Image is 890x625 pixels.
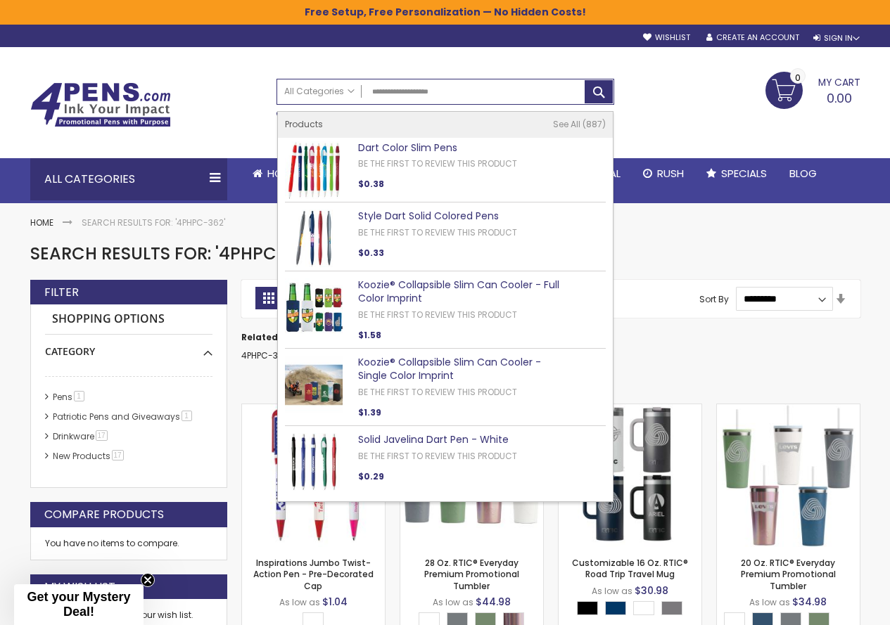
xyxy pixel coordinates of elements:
img: 4Pens Custom Pens and Promotional Products [30,82,171,127]
button: Close teaser [141,573,155,587]
a: Be the first to review this product [358,157,517,169]
a: Patriotic Pens and Giveaways1 [49,411,197,423]
a: Style Dart Solid Colored Pens [358,209,499,223]
img: Style Dart Solid Colored Pens [285,210,343,267]
a: Home [241,158,307,189]
img: Koozie® Collapsible Slim Can Cooler - Full Color Imprint [285,278,343,336]
a: 20 Oz. RTIC® Everyday Premium Promotional Tumbler [741,557,836,591]
a: New Products17 [49,450,129,462]
a: 20 Oz. RTIC® Everyday Premium Promotional Tumbler [717,404,860,415]
span: $0.29 [358,470,384,482]
a: 0.00 0 [765,72,860,107]
strong: Search results for: '4PHPC-362' [82,217,225,228]
span: Search results for: '4PHPC-362' [30,242,320,265]
a: Inspirations Jumbo Twist-Action Pen - Pre-Decorated Cap [242,404,385,415]
a: Be the first to review this product [358,226,517,238]
div: Free shipping on pen orders over $199 [496,105,614,133]
div: Get your Mystery Deal!Close teaser [14,584,144,625]
a: Koozie® Collapsible Slim Can Cooler - Single Color Imprint [358,355,541,382]
span: Rush [657,166,684,181]
span: All Categories [284,86,355,97]
div: Navy Blue [605,601,626,615]
img: Customizable 16 Oz. RTIC® Road Trip Travel Mug [559,404,701,547]
span: 1 [182,411,192,421]
a: 28 Oz. RTIC® Everyday Premium Promotional Tumbler [424,557,519,591]
a: Inspirations Jumbo Twist-Action Pen - Pre-Decorated Cap [253,557,374,591]
a: 4PHPC-362-White [241,349,317,361]
a: Home [30,217,53,228]
div: Sign In [813,33,860,44]
div: Select A Color [577,601,689,619]
a: See All 887 [553,119,606,130]
a: Rush [632,158,695,189]
span: $1.04 [322,595,348,609]
span: Blog [789,166,817,181]
span: $44.98 [476,595,511,609]
a: All Categories [277,79,362,103]
span: As low as [592,585,632,597]
div: Category [45,335,212,359]
label: Sort By [699,292,729,304]
a: Pens1 [49,391,89,403]
span: 0.00 [827,89,852,107]
span: See All [553,118,580,130]
a: Wishlist [643,32,690,43]
span: $30.98 [635,584,668,598]
span: $1.39 [358,406,381,418]
span: Get your Mystery Deal! [27,590,130,619]
a: Specials [695,158,778,189]
span: Home [267,166,296,181]
a: Customizable 16 Oz. RTIC® Road Trip Travel Mug [559,404,701,415]
strong: Shopping Options [45,304,212,335]
a: Dart Color Slim Pens [358,141,457,155]
img: 20 Oz. RTIC® Everyday Premium Promotional Tumbler [717,404,860,547]
div: You have no items to compare. [30,527,227,560]
span: As low as [433,596,473,608]
a: Drinkware17 [49,430,113,442]
span: As low as [749,596,790,608]
span: $0.33 [358,247,384,259]
span: Products [285,118,323,130]
div: White [633,601,654,615]
span: 887 [583,118,606,130]
span: $34.98 [792,595,827,609]
span: Specials [721,166,767,181]
div: All Categories [30,158,227,200]
span: $1.58 [358,329,381,341]
span: 17 [96,430,108,441]
span: 0 [795,71,801,84]
a: Be the first to review this product [358,309,517,321]
span: $0.38 [358,178,384,190]
div: Black [577,601,598,615]
img: Solid Javelina Dart Pen - White [285,433,343,491]
span: 1 [74,391,84,401]
strong: Compare Products [44,507,164,522]
strong: Filter [44,285,79,300]
img: Dart Color Slim Pens [285,141,343,199]
dt: Related search terms [241,332,860,343]
a: Customizable 16 Oz. RTIC® Road Trip Travel Mug [572,557,688,580]
div: Graphite [661,601,682,615]
a: Blog [778,158,828,189]
a: Be the first to review this product [358,386,517,398]
a: Solid Javelina Dart Pen - White [358,432,509,446]
span: As low as [279,596,320,608]
strong: Grid [255,287,282,309]
a: Be the first to review this product [358,450,517,462]
img: Inspirations Jumbo Twist-Action Pen - Pre-Decorated Cap [242,404,385,547]
a: Create an Account [706,32,799,43]
a: Koozie® Collapsible Slim Can Cooler - Full Color Imprint [358,278,559,305]
img: Koozie® Collapsible Slim Can Cooler - Single Color Imprint [285,356,343,413]
strong: My Wish List [44,579,115,595]
span: 17 [112,450,124,460]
